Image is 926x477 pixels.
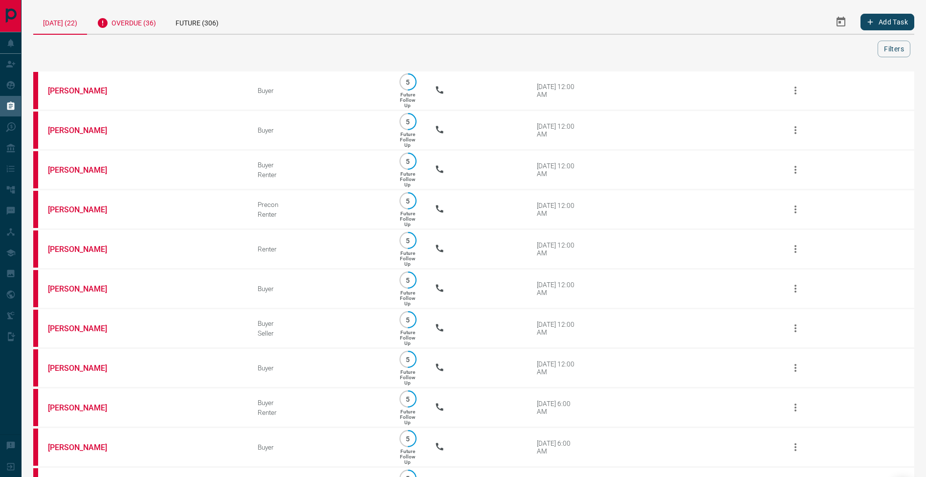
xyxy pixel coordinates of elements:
[48,205,121,214] a: [PERSON_NAME]
[33,310,38,347] div: property.ca
[48,245,121,254] a: [PERSON_NAME]
[33,151,38,188] div: property.ca
[400,409,415,425] p: Future Follow Up
[258,171,381,179] div: Renter
[537,122,578,138] div: [DATE] 12:00 AM
[33,230,38,268] div: property.ca
[404,237,412,244] p: 5
[537,162,578,178] div: [DATE] 12:00 AM
[258,409,381,416] div: Renter
[404,435,412,442] p: 5
[537,320,578,336] div: [DATE] 12:00 AM
[258,319,381,327] div: Buyer
[400,211,415,227] p: Future Follow Up
[537,439,578,455] div: [DATE] 6:00 AM
[258,201,381,208] div: Precon
[404,316,412,323] p: 5
[258,245,381,253] div: Renter
[400,132,415,148] p: Future Follow Up
[258,329,381,337] div: Seller
[400,369,415,386] p: Future Follow Up
[48,126,121,135] a: [PERSON_NAME]
[829,10,853,34] button: Select Date Range
[404,395,412,403] p: 5
[48,284,121,294] a: [PERSON_NAME]
[258,443,381,451] div: Buyer
[404,356,412,363] p: 5
[404,276,412,284] p: 5
[404,118,412,125] p: 5
[258,87,381,94] div: Buyer
[48,324,121,333] a: [PERSON_NAME]
[48,363,121,373] a: [PERSON_NAME]
[258,210,381,218] div: Renter
[537,202,578,217] div: [DATE] 12:00 AM
[400,171,415,187] p: Future Follow Up
[48,86,121,95] a: [PERSON_NAME]
[400,330,415,346] p: Future Follow Up
[48,403,121,412] a: [PERSON_NAME]
[33,389,38,426] div: property.ca
[258,364,381,372] div: Buyer
[537,83,578,98] div: [DATE] 12:00 AM
[258,161,381,169] div: Buyer
[258,399,381,407] div: Buyer
[537,400,578,415] div: [DATE] 6:00 AM
[33,270,38,307] div: property.ca
[400,449,415,465] p: Future Follow Up
[33,112,38,149] div: property.ca
[537,360,578,376] div: [DATE] 12:00 AM
[33,429,38,466] div: property.ca
[404,197,412,204] p: 5
[258,126,381,134] div: Buyer
[400,290,415,306] p: Future Follow Up
[404,78,412,86] p: 5
[404,158,412,165] p: 5
[400,250,415,267] p: Future Follow Up
[33,10,87,35] div: [DATE] (22)
[87,10,166,34] div: Overdue (36)
[537,241,578,257] div: [DATE] 12:00 AM
[860,14,914,30] button: Add Task
[166,10,228,34] div: Future (306)
[33,191,38,228] div: property.ca
[33,349,38,386] div: property.ca
[48,443,121,452] a: [PERSON_NAME]
[258,285,381,293] div: Buyer
[48,165,121,175] a: [PERSON_NAME]
[878,41,910,57] button: Filters
[33,72,38,109] div: property.ca
[400,92,415,108] p: Future Follow Up
[537,281,578,296] div: [DATE] 12:00 AM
